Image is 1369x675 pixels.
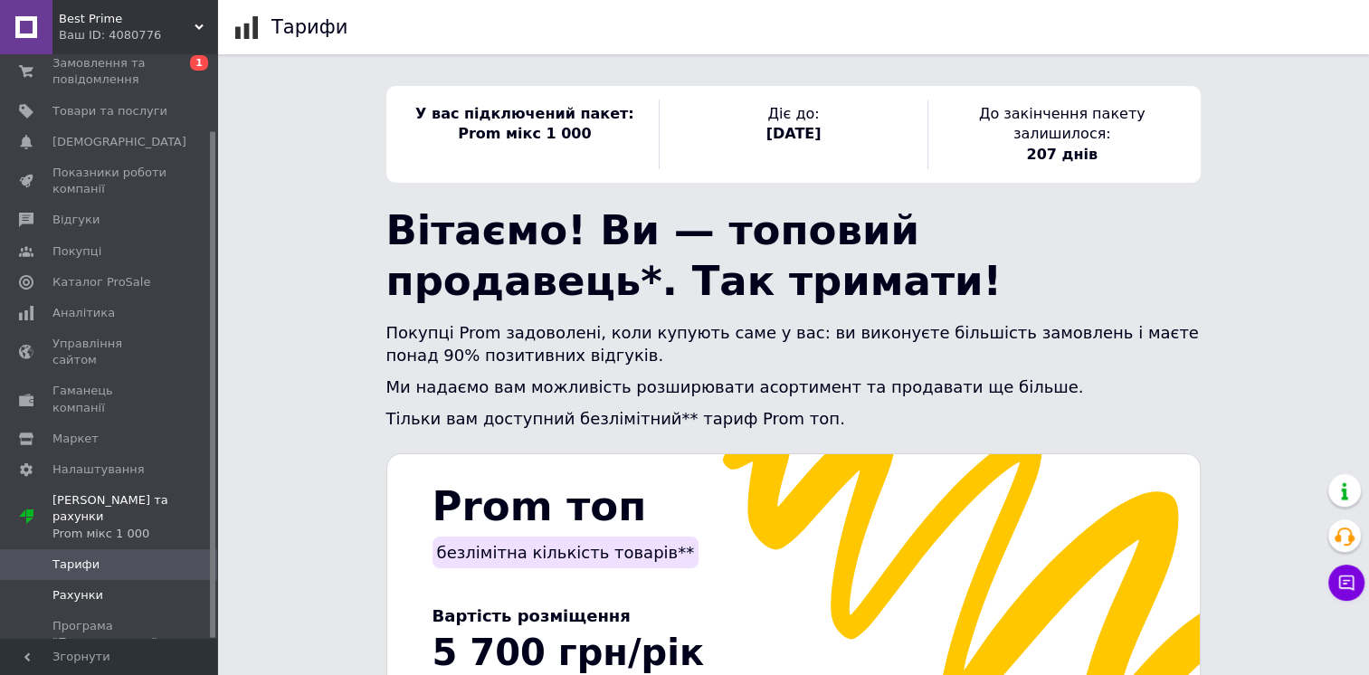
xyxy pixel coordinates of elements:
span: Налаштування [52,461,145,478]
span: Товари та послуги [52,103,167,119]
span: 5 700 грн/рік [433,632,704,673]
span: Вартість розміщення [433,606,631,625]
span: [PERSON_NAME] та рахунки [52,492,217,542]
h1: Тарифи [271,16,347,38]
span: [DEMOGRAPHIC_DATA] [52,134,186,150]
span: Маркет [52,431,99,447]
span: Prom мікс 1 000 [458,125,591,142]
span: Prom топ [433,482,647,530]
span: Замовлення та повідомлення [52,55,167,88]
span: Best Prime [59,11,195,27]
span: Ми надаємо вам можливість розширювати асортимент та продавати ще більше. [386,377,1084,396]
span: Тарифи [52,556,100,573]
div: Ваш ID: 4080776 [59,27,217,43]
span: безлімітна кількість товарів** [437,543,695,562]
div: Prom мікс 1 000 [52,526,217,542]
span: У вас підключений пакет: [415,105,634,122]
span: До закінчення пакету залишилося: [979,105,1146,142]
span: Показники роботи компанії [52,165,167,197]
span: Каталог ProSale [52,274,150,290]
span: Тільки вам доступний безлімітний** тариф Prom топ. [386,409,845,428]
span: Гаманець компанії [52,383,167,415]
span: Управління сайтом [52,336,167,368]
span: 1 [190,55,208,71]
button: Чат з покупцем [1328,565,1364,601]
span: Рахунки [52,587,103,604]
span: Аналітика [52,305,115,321]
span: Покупці [52,243,101,260]
span: Покупці Prom задоволені, коли купують саме у вас: ви виконуєте більшість замовлень і маєте понад ... [386,323,1199,365]
span: Відгуки [52,212,100,228]
span: 207 днів [1026,146,1098,163]
span: Програма "Приведи друга" [52,618,167,651]
span: Вітаємо! Ви — топовий продавець*. Так тримати! [386,206,1002,305]
span: [DATE] [766,125,822,142]
div: Діє до: [659,100,927,169]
